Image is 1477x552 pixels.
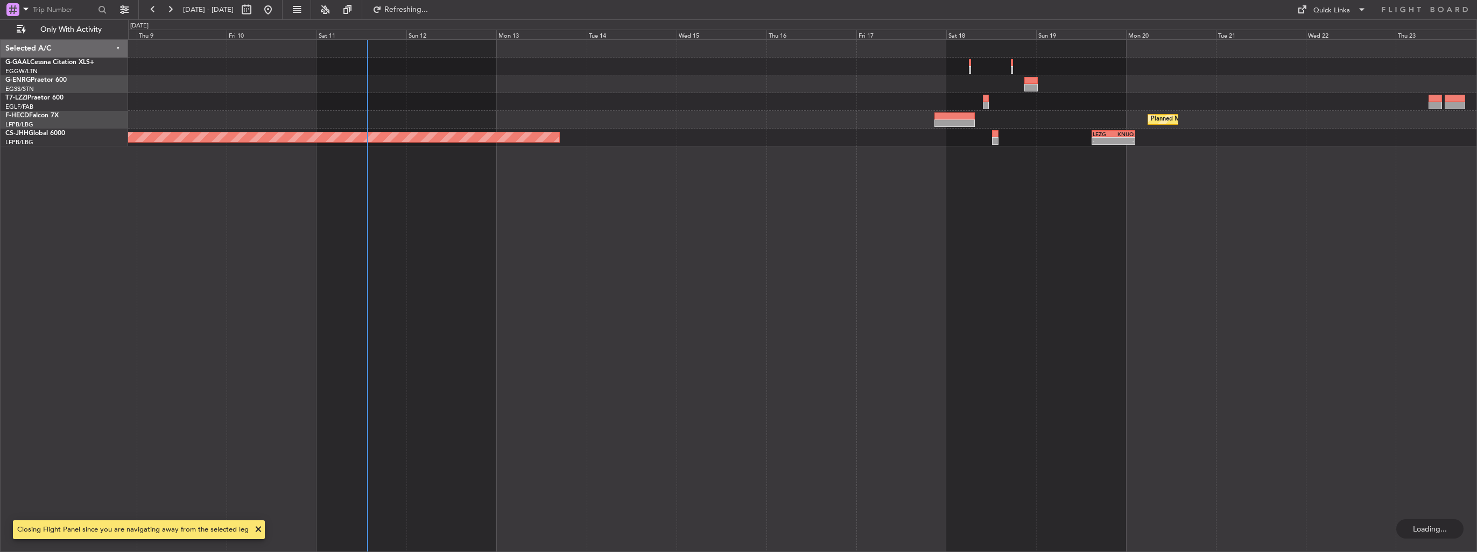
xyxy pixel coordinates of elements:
[1114,131,1135,137] div: KNUQ
[1093,138,1114,144] div: -
[5,112,59,119] a: F-HECDFalcon 7X
[5,138,33,146] a: LFPB/LBG
[5,121,33,129] a: LFPB/LBG
[1306,30,1396,39] div: Wed 22
[130,22,149,31] div: [DATE]
[5,95,27,101] span: T7-LZZI
[587,30,677,39] div: Tue 14
[1396,519,1464,539] div: Loading...
[1313,5,1350,16] div: Quick Links
[316,30,406,39] div: Sat 11
[5,95,64,101] a: T7-LZZIPraetor 600
[5,77,31,83] span: G-ENRG
[28,26,114,33] span: Only With Activity
[1126,30,1216,39] div: Mon 20
[137,30,227,39] div: Thu 9
[5,103,33,111] a: EGLF/FAB
[5,130,29,137] span: CS-JHH
[677,30,766,39] div: Wed 15
[384,6,429,13] span: Refreshing...
[368,1,432,18] button: Refreshing...
[5,85,34,93] a: EGSS/STN
[5,77,67,83] a: G-ENRGPraetor 600
[5,67,38,75] a: EGGW/LTN
[406,30,496,39] div: Sun 12
[17,525,249,535] div: Closing Flight Panel since you are navigating away from the selected leg
[1216,30,1306,39] div: Tue 21
[1114,138,1135,144] div: -
[183,5,234,15] span: [DATE] - [DATE]
[1093,131,1114,137] div: LEZG
[496,30,586,39] div: Mon 13
[5,112,29,119] span: F-HECD
[1292,1,1371,18] button: Quick Links
[12,21,117,38] button: Only With Activity
[33,2,95,18] input: Trip Number
[766,30,856,39] div: Thu 16
[1036,30,1126,39] div: Sun 19
[1151,111,1320,128] div: Planned Maint [GEOGRAPHIC_DATA] ([GEOGRAPHIC_DATA])
[5,59,30,66] span: G-GAAL
[5,59,94,66] a: G-GAALCessna Citation XLS+
[5,130,65,137] a: CS-JHHGlobal 6000
[227,30,316,39] div: Fri 10
[856,30,946,39] div: Fri 17
[946,30,1036,39] div: Sat 18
